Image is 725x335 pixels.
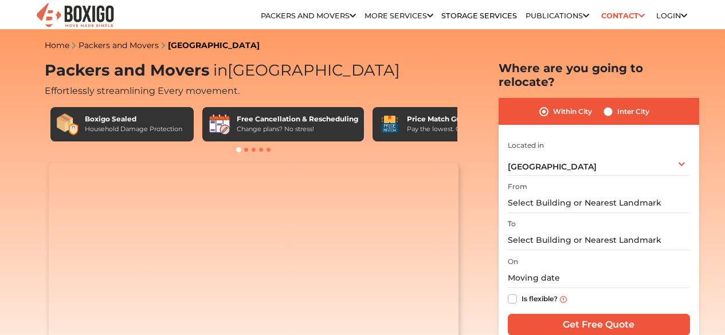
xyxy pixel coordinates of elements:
input: Select Building or Nearest Landmark [508,193,690,213]
div: Free Cancellation & Rescheduling [237,114,358,124]
a: Contact [597,7,648,25]
div: Price Match Guarantee [407,114,494,124]
span: [GEOGRAPHIC_DATA] [209,61,400,80]
a: More services [365,11,433,20]
label: Located in [508,140,544,151]
label: Inter City [617,105,649,119]
img: Boxigo [35,2,115,30]
div: Pay the lowest. Guaranteed! [407,124,494,134]
label: Is flexible? [522,292,558,304]
img: info [560,296,567,303]
span: Effortlessly streamlining Every movement. [45,85,240,96]
span: [GEOGRAPHIC_DATA] [508,161,597,172]
h1: Packers and Movers [45,61,463,80]
img: Free Cancellation & Rescheduling [208,113,231,136]
img: Boxigo Sealed [56,113,79,136]
div: Change plans? No stress! [237,124,358,134]
a: Home [45,40,69,50]
a: Login [656,11,687,20]
label: From [508,182,527,192]
img: Price Match Guarantee [378,113,401,136]
a: Publications [526,11,589,20]
span: in [213,61,228,80]
input: Moving date [508,268,690,288]
h2: Where are you going to relocate? [499,61,699,89]
div: Household Damage Protection [85,124,182,134]
a: Packers and Movers [261,11,356,20]
div: Boxigo Sealed [85,114,182,124]
a: [GEOGRAPHIC_DATA] [168,40,260,50]
a: Packers and Movers [79,40,159,50]
input: Select Building or Nearest Landmark [508,230,690,250]
label: To [508,219,516,229]
a: Storage Services [441,11,517,20]
label: Within City [553,105,592,119]
label: On [508,257,518,267]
